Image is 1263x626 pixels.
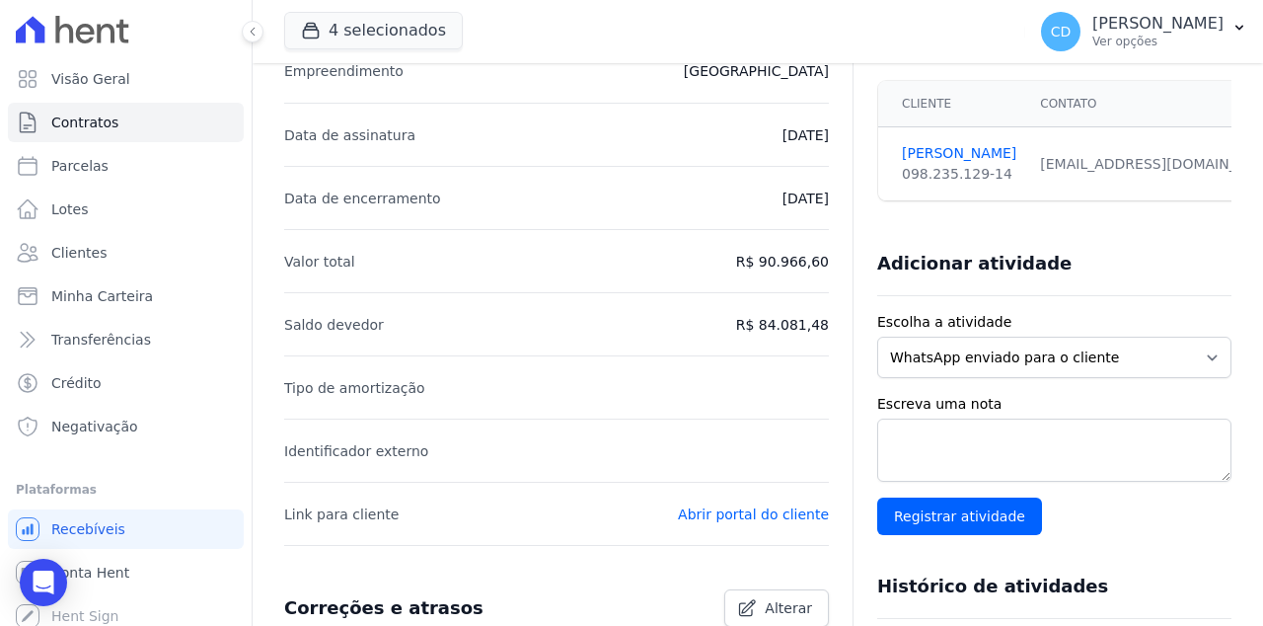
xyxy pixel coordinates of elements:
[8,320,244,359] a: Transferências
[16,478,236,502] div: Plataformas
[678,507,829,522] a: Abrir portal do cliente
[284,123,415,147] p: Data de assinatura
[51,373,102,393] span: Crédito
[51,199,89,219] span: Lotes
[284,12,463,49] button: 4 selecionados
[284,59,404,83] p: Empreendimento
[51,113,118,132] span: Contratos
[878,81,1028,127] th: Cliente
[736,250,829,274] p: R$ 90.966,60
[51,417,138,436] span: Negativação
[284,439,428,463] p: Identificador externo
[8,407,244,446] a: Negativação
[8,233,244,273] a: Clientes
[51,156,109,176] span: Parcelas
[8,509,244,549] a: Recebíveis
[284,187,441,210] p: Data de encerramento
[877,575,1108,598] h3: Histórico de atividades
[1092,34,1224,49] p: Ver opções
[8,59,244,99] a: Visão Geral
[782,187,829,210] p: [DATE]
[51,330,151,350] span: Transferências
[877,252,1072,275] h3: Adicionar atividade
[8,553,244,592] a: Conta Hent
[284,313,384,337] p: Saldo devedor
[877,312,1231,333] label: Escolha a atividade
[1051,25,1072,39] span: CD
[765,598,812,618] span: Alterar
[51,243,107,263] span: Clientes
[20,559,67,606] div: Open Intercom Messenger
[8,190,244,229] a: Lotes
[51,519,125,539] span: Recebíveis
[877,394,1231,415] label: Escreva uma nota
[51,563,129,583] span: Conta Hent
[284,250,355,274] p: Valor total
[736,313,829,337] p: R$ 84.081,48
[782,123,829,147] p: [DATE]
[8,146,244,186] a: Parcelas
[902,143,1016,164] a: [PERSON_NAME]
[1092,14,1224,34] p: [PERSON_NAME]
[877,498,1042,535] input: Registrar atividade
[284,596,483,620] h3: Correções e atrasos
[8,363,244,403] a: Crédito
[8,103,244,142] a: Contratos
[684,59,829,83] p: [GEOGRAPHIC_DATA]
[284,376,425,400] p: Tipo de amortização
[1025,4,1263,59] button: CD [PERSON_NAME] Ver opções
[284,503,399,526] p: Link para cliente
[902,164,1016,185] div: 098.235.129-14
[51,69,130,89] span: Visão Geral
[51,286,153,306] span: Minha Carteira
[8,276,244,316] a: Minha Carteira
